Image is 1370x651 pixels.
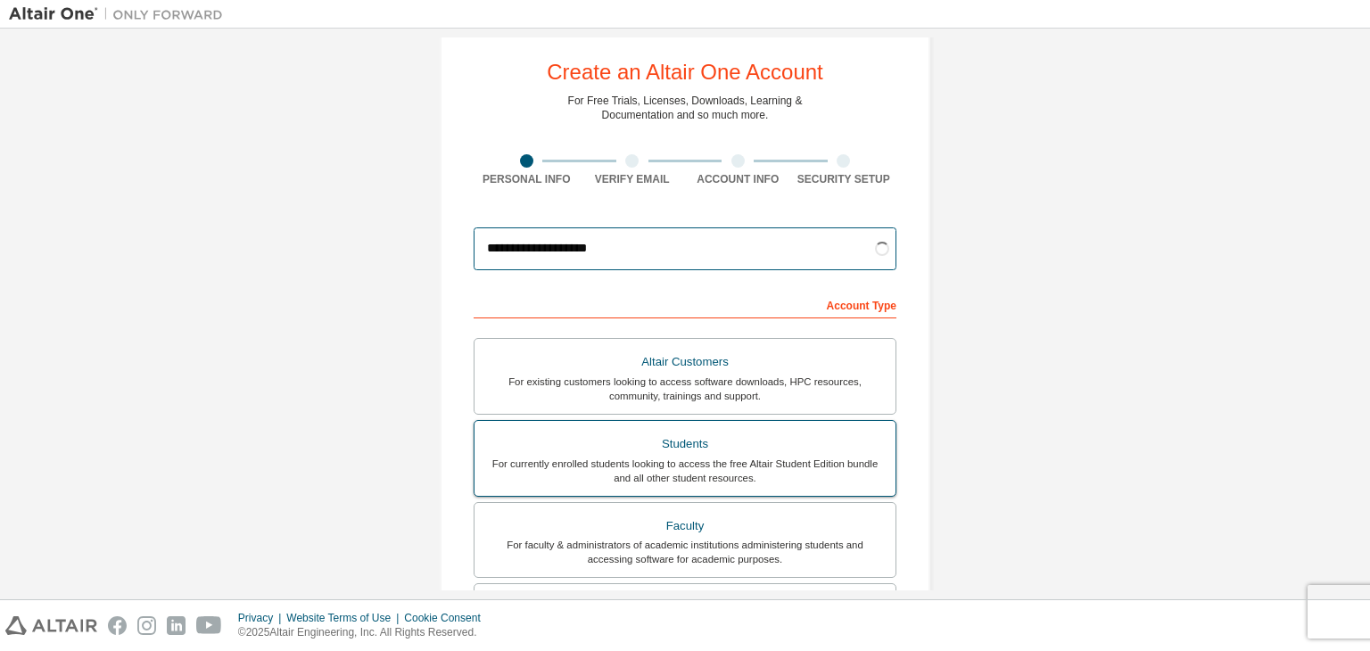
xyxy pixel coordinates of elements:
[485,514,885,539] div: Faculty
[238,625,491,640] p: © 2025 Altair Engineering, Inc. All Rights Reserved.
[485,538,885,566] div: For faculty & administrators of academic institutions administering students and accessing softwa...
[196,616,222,635] img: youtube.svg
[108,616,127,635] img: facebook.svg
[485,375,885,403] div: For existing customers looking to access software downloads, HPC resources, community, trainings ...
[485,350,885,375] div: Altair Customers
[137,616,156,635] img: instagram.svg
[9,5,232,23] img: Altair One
[286,611,404,625] div: Website Terms of Use
[485,457,885,485] div: For currently enrolled students looking to access the free Altair Student Edition bundle and all ...
[238,611,286,625] div: Privacy
[568,94,803,122] div: For Free Trials, Licenses, Downloads, Learning & Documentation and so much more.
[474,290,896,318] div: Account Type
[474,172,580,186] div: Personal Info
[580,172,686,186] div: Verify Email
[547,62,823,83] div: Create an Altair One Account
[404,611,491,625] div: Cookie Consent
[485,432,885,457] div: Students
[167,616,186,635] img: linkedin.svg
[791,172,897,186] div: Security Setup
[5,616,97,635] img: altair_logo.svg
[685,172,791,186] div: Account Info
